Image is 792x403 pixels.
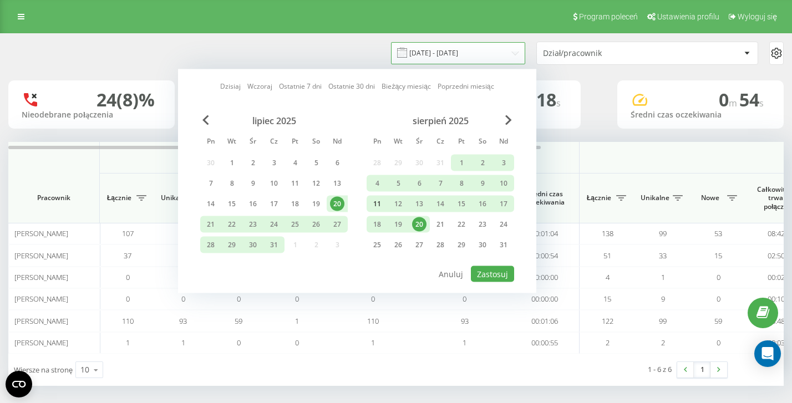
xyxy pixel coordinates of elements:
[729,97,739,109] span: m
[237,338,241,348] span: 0
[409,196,430,212] div: śr 13 sie 2025
[285,196,306,212] div: pt 18 lip 2025
[493,237,514,253] div: ndz 31 sie 2025
[510,223,580,244] td: 00:01:04
[306,216,327,233] div: sob 26 lip 2025
[267,176,281,191] div: 10
[309,197,323,211] div: 19
[367,316,379,326] span: 110
[327,175,348,192] div: ndz 13 lip 2025
[285,216,306,233] div: pt 25 lip 2025
[263,196,285,212] div: czw 17 lip 2025
[308,134,324,151] abbr: sobota
[388,216,409,233] div: wt 19 sie 2025
[266,134,282,151] abbr: czwartek
[390,134,407,151] abbr: wtorek
[263,216,285,233] div: czw 24 lip 2025
[225,197,239,211] div: 15
[200,196,221,212] div: pon 14 lip 2025
[641,193,669,202] span: Unikalne
[200,175,221,192] div: pon 7 lip 2025
[659,316,667,326] span: 99
[717,338,720,348] span: 0
[242,155,263,171] div: śr 2 lip 2025
[661,338,665,348] span: 2
[430,196,451,212] div: czw 14 sie 2025
[388,237,409,253] div: wt 26 sie 2025
[263,175,285,192] div: czw 10 lip 2025
[433,176,448,191] div: 7
[306,196,327,212] div: sob 19 lip 2025
[495,134,512,151] abbr: niedziela
[97,89,155,110] div: 24 (8)%
[754,340,781,367] div: Open Intercom Messenger
[412,238,427,252] div: 27
[267,238,281,252] div: 31
[126,294,130,304] span: 0
[453,134,470,151] abbr: piątek
[161,193,190,202] span: Unikalne
[6,371,32,397] button: Open CMP widget
[288,176,302,191] div: 11
[179,316,187,326] span: 93
[661,294,665,304] span: 9
[694,362,710,378] a: 1
[306,175,327,192] div: sob 12 lip 2025
[606,338,610,348] span: 2
[105,193,133,202] span: Łącznie
[367,216,388,233] div: pon 18 sie 2025
[510,310,580,331] td: 00:01:06
[391,217,405,232] div: 19
[267,197,281,211] div: 17
[510,244,580,266] td: 00:00:54
[295,316,299,326] span: 1
[327,196,348,212] div: ndz 20 lip 2025
[225,238,239,252] div: 29
[288,197,302,211] div: 18
[309,217,323,232] div: 26
[661,272,665,282] span: 1
[433,238,448,252] div: 28
[603,251,611,261] span: 51
[463,338,466,348] span: 1
[221,175,242,192] div: wt 8 lip 2025
[245,134,261,151] abbr: środa
[454,197,469,211] div: 15
[367,196,388,212] div: pon 11 sie 2025
[288,217,302,232] div: 25
[475,197,490,211] div: 16
[493,175,514,192] div: ndz 10 sie 2025
[738,12,777,21] span: Wyloguj się
[247,81,272,91] a: Wczoraj
[696,193,724,202] span: Nowe
[369,134,385,151] abbr: poniedziałek
[267,217,281,232] div: 24
[648,364,672,375] div: 1 - 6 z 6
[225,156,239,170] div: 1
[433,217,448,232] div: 21
[430,175,451,192] div: czw 7 sie 2025
[388,175,409,192] div: wt 5 sie 2025
[496,156,511,170] div: 3
[454,156,469,170] div: 1
[496,197,511,211] div: 17
[409,175,430,192] div: śr 6 sie 2025
[438,81,494,91] a: Poprzedni miesiąc
[246,238,260,252] div: 30
[505,115,512,125] span: Next Month
[309,176,323,191] div: 12
[714,228,722,238] span: 53
[471,266,514,282] button: Zastosuj
[242,175,263,192] div: śr 9 lip 2025
[472,175,493,192] div: sob 9 sie 2025
[200,216,221,233] div: pon 21 lip 2025
[454,217,469,232] div: 22
[739,88,764,111] span: 54
[463,294,466,304] span: 0
[475,176,490,191] div: 9
[246,156,260,170] div: 2
[510,267,580,288] td: 00:00:00
[327,155,348,171] div: ndz 6 lip 2025
[472,196,493,212] div: sob 16 sie 2025
[371,338,375,348] span: 1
